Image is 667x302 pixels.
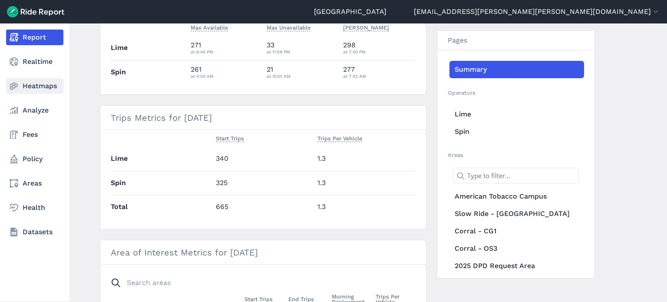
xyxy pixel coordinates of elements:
a: [GEOGRAPHIC_DATA]: [GEOGRAPHIC_DATA] [449,275,584,299]
div: 277 [343,64,416,80]
span: Max Unavailable [267,23,310,31]
th: Spin [111,60,187,84]
div: at 4:00 AM [191,72,260,80]
div: at 10:01 AM [267,72,336,80]
h3: Area of Interest Metrics for [DATE] [100,240,426,265]
button: [PERSON_NAME] [343,23,389,33]
button: Start Trips [216,133,244,144]
td: 1.3 [314,171,416,195]
input: Type to filter... [453,168,579,183]
img: Ride Report [7,6,64,17]
div: 298 [343,40,416,56]
span: Start Trips [216,133,244,142]
a: Summary [449,61,584,78]
th: Lime [111,36,187,60]
div: at 6:44 PM [191,48,260,56]
span: Trips Per Vehicle [317,133,362,142]
div: 261 [191,64,260,80]
a: Slow Ride - [GEOGRAPHIC_DATA] [449,205,584,222]
a: [GEOGRAPHIC_DATA] [314,7,386,17]
div: at 7:40 PM [343,48,416,56]
a: American Tobacco Campus [449,188,584,205]
a: Heatmaps [6,78,63,94]
button: Max Available [191,23,228,33]
div: 33 [267,40,336,56]
th: Total [111,195,212,219]
a: Policy [6,151,63,167]
th: Lime [111,147,212,171]
a: 2025 DPD Request Area [449,257,584,275]
a: Spin [449,123,584,140]
a: Fees [6,127,63,143]
h3: Pages [437,31,594,50]
h2: Areas [448,151,584,159]
a: Realtime [6,54,63,70]
td: 1.3 [314,195,416,219]
a: Health [6,200,63,216]
span: Max Available [191,23,228,31]
h3: Trips Metrics for [DATE] [100,106,426,130]
td: 325 [212,171,314,195]
a: Corral - OS3 [449,240,584,257]
a: Report [6,30,63,45]
div: 271 [191,40,260,56]
a: Lime [449,106,584,123]
a: Areas [6,176,63,191]
button: Trips Per Vehicle [317,133,362,144]
a: Analyze [6,103,63,118]
input: Search areas [106,275,410,291]
div: 21 [267,64,336,80]
td: 665 [212,195,314,219]
h2: Operators [448,89,584,97]
a: Corral - CG1 [449,222,584,240]
a: Datasets [6,224,63,240]
span: [PERSON_NAME] [343,23,389,31]
th: Spin [111,171,212,195]
td: 340 [212,147,314,171]
button: Max Unavailable [267,23,310,33]
td: 1.3 [314,147,416,171]
div: at 7:42 AM [343,72,416,80]
button: [EMAIL_ADDRESS][PERSON_NAME][PERSON_NAME][DOMAIN_NAME] [414,7,660,17]
div: at 11:59 PM [267,48,336,56]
